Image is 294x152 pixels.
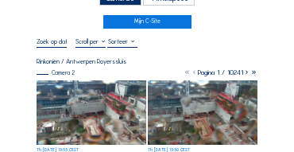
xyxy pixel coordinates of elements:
input: Zoek op datum 󰅀 [37,37,67,45]
img: image_53133643 [148,80,257,145]
span: Pagina 1 / 10241 [198,68,243,76]
div: Th [DATE] 15:50 CEST [148,148,190,152]
div: Camera 2 [37,70,75,76]
div: Rinkoniën / Antwerpen Royerssluis [37,58,126,64]
div: Th [DATE] 15:55 CEST [37,148,79,152]
a: Mijn C-Site [103,15,191,29]
img: image_53133721 [37,80,146,145]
